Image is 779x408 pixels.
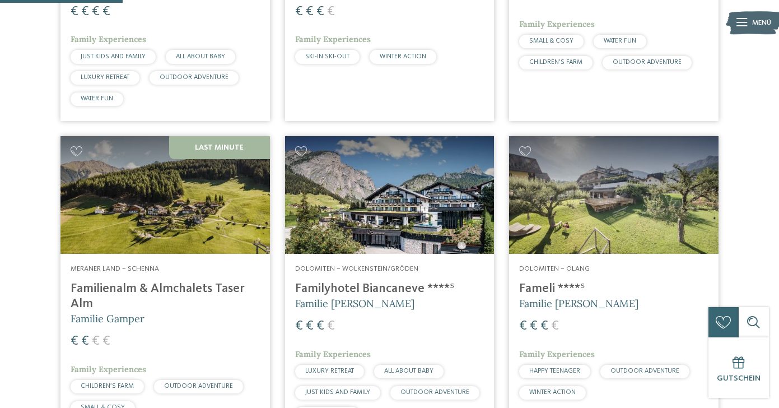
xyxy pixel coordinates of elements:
span: ALL ABOUT BABY [176,53,225,60]
span: € [92,335,100,348]
img: Familienhotels gesucht? Hier findet ihr die besten! [60,136,270,254]
span: € [71,5,78,18]
img: Familienhotels gesucht? Hier findet ihr die besten! [285,136,495,254]
span: Familie [PERSON_NAME] [295,297,414,310]
span: HAPPY TEENAGER [529,368,580,374]
span: € [92,5,100,18]
span: CHILDREN’S FARM [529,59,582,66]
span: LUXURY RETREAT [81,74,129,81]
span: LUXURY RETREAT [305,368,354,374]
span: JUST KIDS AND FAMILY [81,53,146,60]
span: ALL ABOUT BABY [384,368,433,374]
span: € [316,319,324,333]
span: € [327,5,335,18]
span: Dolomiten – Wolkenstein/Gröden [295,265,418,272]
span: OUTDOOR ADVENTURE [164,383,233,390]
span: € [102,5,110,18]
span: Dolomiten – Olang [519,265,590,272]
span: € [530,319,538,333]
a: Gutschein [708,337,769,398]
h4: Familyhotel Biancaneve ****ˢ [295,281,484,296]
span: WATER FUN [81,95,113,102]
span: OUTDOOR ADVENTURE [160,74,228,81]
span: OUTDOOR ADVENTURE [610,368,679,374]
span: Familie [PERSON_NAME] [519,297,638,310]
span: € [306,5,314,18]
span: WINTER ACTION [380,53,426,60]
span: SMALL & COSY [529,38,573,44]
span: WATER FUN [604,38,636,44]
span: Family Experiences [295,349,371,359]
span: CHILDREN’S FARM [81,383,134,390]
span: € [316,5,324,18]
span: € [295,5,303,18]
span: Meraner Land – Schenna [71,265,159,272]
span: Family Experiences [71,364,146,374]
span: € [102,335,110,348]
span: Family Experiences [519,19,595,29]
span: Family Experiences [295,34,371,44]
span: € [81,335,89,348]
span: Family Experiences [71,34,146,44]
span: € [519,319,527,333]
h4: Familienalm & Almchalets Taser Alm [71,281,260,312]
span: € [295,319,303,333]
span: SKI-IN SKI-OUT [305,53,349,60]
span: € [327,319,335,333]
span: € [540,319,548,333]
span: OUTDOOR ADVENTURE [400,389,469,396]
span: Gutschein [717,374,761,382]
span: € [71,335,78,348]
span: Familie Gamper [71,312,144,325]
span: € [81,5,89,18]
span: € [306,319,314,333]
img: Familienhotels gesucht? Hier findet ihr die besten! [509,136,719,254]
span: JUST KIDS AND FAMILY [305,389,370,396]
span: WINTER ACTION [529,389,576,396]
span: Family Experiences [519,349,595,359]
span: € [551,319,559,333]
span: OUTDOOR ADVENTURE [613,59,682,66]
